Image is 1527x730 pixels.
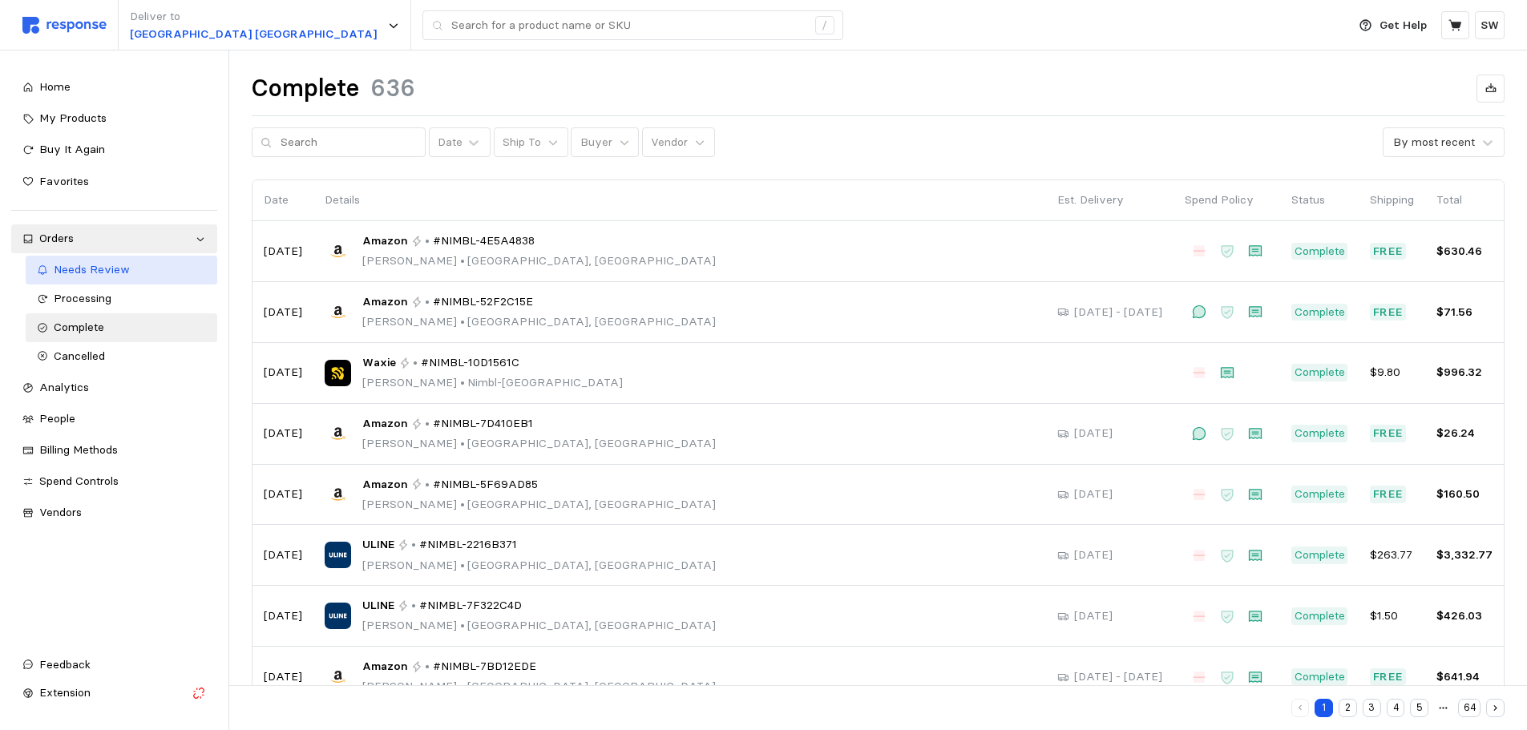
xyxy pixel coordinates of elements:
[39,380,89,394] span: Analytics
[1387,699,1405,717] button: 4
[1074,668,1162,686] p: [DATE] - [DATE]
[362,536,394,554] span: ULINE
[325,192,1035,209] p: Details
[1295,304,1345,321] p: Complete
[11,104,217,133] a: My Products
[1295,243,1345,260] p: Complete
[325,603,351,629] img: ULINE
[325,542,351,568] img: ULINE
[1373,486,1404,503] p: Free
[1074,304,1162,321] p: [DATE] - [DATE]
[370,73,415,104] h1: 636
[362,354,396,372] span: Waxie
[264,364,302,381] p: [DATE]
[39,474,119,488] span: Spend Controls
[362,374,623,392] p: [PERSON_NAME] Nimbl-[GEOGRAPHIC_DATA]
[1475,11,1505,39] button: SW
[494,127,568,158] button: Ship To
[413,354,418,372] p: •
[26,342,217,371] a: Cancelled
[264,546,302,564] p: [DATE]
[11,651,217,680] button: Feedback
[362,293,408,311] span: Amazon
[1458,699,1481,717] button: 64
[362,678,716,696] p: [PERSON_NAME] [GEOGRAPHIC_DATA], [GEOGRAPHIC_DATA]
[362,658,408,676] span: Amazon
[1074,607,1113,625] p: [DATE]
[1436,192,1493,209] p: Total
[264,668,302,686] p: [DATE]
[1393,134,1475,151] div: By most recent
[642,127,715,158] button: Vendor
[1350,10,1436,41] button: Get Help
[11,224,217,253] a: Orders
[1436,668,1493,686] p: $641.94
[1074,486,1113,503] p: [DATE]
[325,238,351,264] img: Amazon
[252,73,359,104] h1: Complete
[11,498,217,527] a: Vendors
[457,314,467,329] span: •
[39,411,75,425] span: People
[39,657,91,672] span: Feedback
[1291,192,1347,209] p: Status
[651,134,688,151] p: Vendor
[1436,364,1493,381] p: $996.32
[325,360,351,386] img: Waxie
[11,436,217,465] a: Billing Methods
[571,127,639,158] button: Buyer
[54,349,105,363] span: Cancelled
[421,354,519,372] span: #NIMBL-10D1561C
[433,658,536,676] span: #NIMBL-7BD12EDE
[362,415,408,433] span: Amazon
[815,16,834,35] div: /
[39,174,89,188] span: Favorites
[457,253,467,268] span: •
[39,505,82,519] span: Vendors
[1481,17,1499,34] p: SW
[457,558,467,572] span: •
[362,313,716,331] p: [PERSON_NAME] [GEOGRAPHIC_DATA], [GEOGRAPHIC_DATA]
[264,192,302,209] p: Date
[1363,699,1381,717] button: 3
[503,134,541,151] p: Ship To
[1370,192,1414,209] p: Shipping
[433,476,538,494] span: #NIMBL-5F69AD85
[54,320,104,334] span: Complete
[11,679,217,708] button: Extension
[362,476,408,494] span: Amazon
[411,597,416,615] p: •
[1436,425,1493,442] p: $26.24
[457,436,467,450] span: •
[11,373,217,402] a: Analytics
[425,476,430,494] p: •
[362,597,394,615] span: ULINE
[325,420,351,446] img: Amazon
[1370,607,1414,625] p: $1.50
[457,679,467,693] span: •
[11,405,217,434] a: People
[362,232,408,250] span: Amazon
[264,607,302,625] p: [DATE]
[11,135,217,164] a: Buy It Again
[1373,425,1404,442] p: Free
[1295,607,1345,625] p: Complete
[1295,364,1345,381] p: Complete
[1295,668,1345,686] p: Complete
[1057,192,1162,209] p: Est. Delivery
[433,415,533,433] span: #NIMBL-7D410EB1
[362,557,716,575] p: [PERSON_NAME] [GEOGRAPHIC_DATA], [GEOGRAPHIC_DATA]
[362,435,716,453] p: [PERSON_NAME] [GEOGRAPHIC_DATA], [GEOGRAPHIC_DATA]
[26,313,217,342] a: Complete
[362,617,716,635] p: [PERSON_NAME] [GEOGRAPHIC_DATA], [GEOGRAPHIC_DATA]
[1339,699,1357,717] button: 2
[1074,546,1113,564] p: [DATE]
[438,134,463,151] div: Date
[39,111,107,125] span: My Products
[425,232,430,250] p: •
[1370,364,1414,381] p: $9.80
[1295,486,1345,503] p: Complete
[580,134,612,151] p: Buyer
[425,415,430,433] p: •
[325,481,351,507] img: Amazon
